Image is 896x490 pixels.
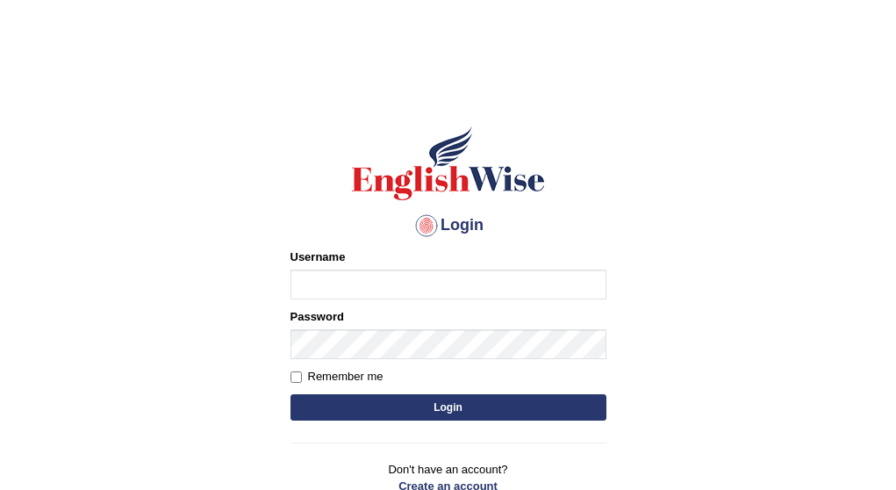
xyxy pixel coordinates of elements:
[290,368,383,386] label: Remember me
[290,308,344,325] label: Password
[290,394,606,421] button: Login
[290,212,606,240] h4: Login
[290,249,346,265] label: Username
[348,124,548,203] img: Logo of English Wise sign in for intelligent practice with AI
[290,371,302,383] input: Remember me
